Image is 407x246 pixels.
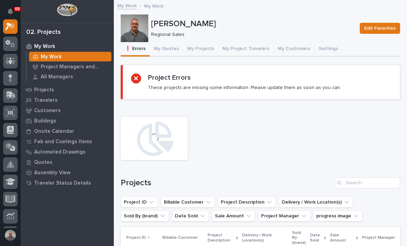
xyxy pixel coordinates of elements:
[150,42,183,57] button: My Quotes
[362,234,395,242] p: Project Manager
[21,126,114,136] a: Onsite Calendar
[212,210,255,222] button: Sale Amount
[9,8,18,19] div: Notifications69
[34,180,91,186] p: Traveler Status Details
[126,234,146,242] p: Project ID
[21,41,114,51] a: My Work
[21,167,114,178] a: Assembly View
[117,1,137,9] a: My Work
[330,232,354,244] p: Sale Amount
[218,42,274,57] button: My Project Travelers
[161,197,215,208] button: Billable Customer
[313,210,363,222] button: progress image
[335,177,400,188] input: Search
[34,118,56,124] p: Buildings
[360,23,400,34] button: Edit Favorites
[315,42,342,57] button: Settings
[121,210,169,222] button: Sold By (brand)
[34,87,54,93] p: Projects
[172,210,209,222] button: Date Sold
[218,197,276,208] button: Project Description
[3,228,18,243] button: users-avatar
[41,64,109,70] p: Project Managers and Engineers
[121,42,150,57] button: ❗ Errors
[21,147,114,157] a: Automated Drawings
[242,232,288,244] p: Delivery / Work Location(s)
[144,2,163,9] p: My Work
[34,97,58,104] p: Travelers
[27,52,114,61] a: My Work
[279,197,353,208] button: Delivery / Work Location(s)
[41,74,73,80] p: All Managers
[148,85,341,91] p: These projects are missing some information. Please update them as soon as you can.
[34,139,92,145] p: Fab and Coatings Items
[27,72,114,81] a: All Managers
[34,149,86,155] p: Automated Drawings
[21,95,114,105] a: Travelers
[162,234,198,242] p: Billable Customer
[21,85,114,95] a: Projects
[26,29,61,36] div: 02. Projects
[21,178,114,188] a: Traveler Status Details
[183,42,218,57] button: My Projects
[310,232,322,244] p: Date Sold
[121,197,158,208] button: Project ID
[121,178,332,188] h1: Projects
[274,42,315,57] button: My Customers
[34,108,61,114] p: Customers
[21,116,114,126] a: Buildings
[21,136,114,147] a: Fab and Coatings Items
[21,105,114,116] a: Customers
[364,24,396,32] span: Edit Favorites
[21,157,114,167] a: Quotes
[148,73,191,82] h2: Project Errors
[41,54,62,60] p: My Work
[15,7,20,11] p: 69
[27,62,114,71] a: Project Managers and Engineers
[34,170,70,176] p: Assembly View
[258,210,310,222] button: Project Manager
[57,3,77,16] img: Workspace Logo
[34,159,52,166] p: Quotes
[151,19,354,29] p: [PERSON_NAME]
[3,4,18,19] button: Notifications
[34,128,74,135] p: Onsite Calendar
[208,232,234,244] p: Project Description
[151,32,351,38] p: Regional Sales
[34,43,55,50] p: My Work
